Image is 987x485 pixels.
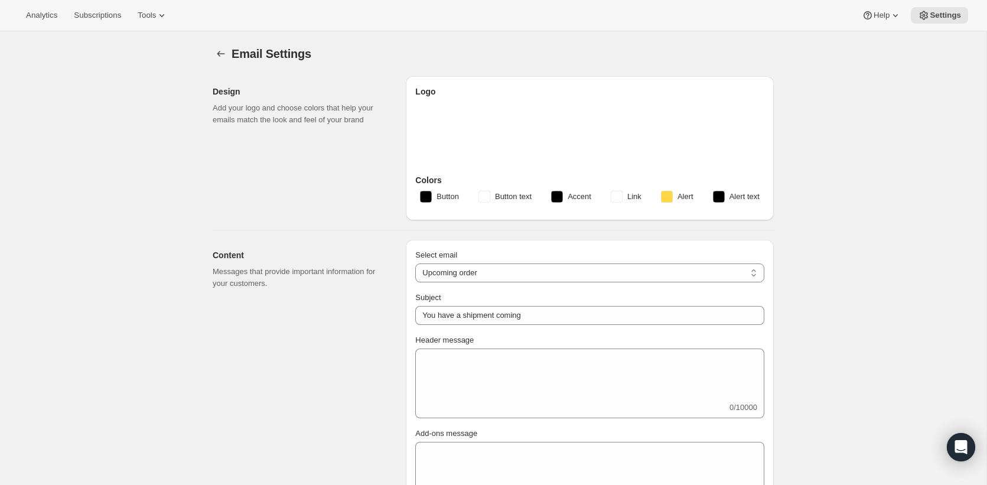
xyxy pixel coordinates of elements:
[568,191,591,203] span: Accent
[413,187,466,206] button: Button
[213,266,387,289] p: Messages that provide important information for your customers.
[604,187,649,206] button: Link
[471,187,539,206] button: Button text
[437,191,459,203] span: Button
[415,429,477,438] span: Add-ons message
[74,11,121,20] span: Subscriptions
[232,47,311,60] span: Email Settings
[677,191,693,203] span: Alert
[415,250,457,259] span: Select email
[911,7,968,24] button: Settings
[930,11,961,20] span: Settings
[415,86,764,97] h3: Logo
[67,7,128,24] button: Subscriptions
[415,174,764,186] h3: Colors
[947,433,975,461] div: Open Intercom Messenger
[874,11,890,20] span: Help
[627,191,641,203] span: Link
[213,102,387,126] p: Add your logo and choose colors that help your emails match the look and feel of your brand
[131,7,175,24] button: Tools
[729,191,760,203] span: Alert text
[544,187,598,206] button: Accent
[415,336,474,344] span: Header message
[213,45,229,62] button: Settings
[26,11,57,20] span: Analytics
[415,293,441,302] span: Subject
[213,86,387,97] h2: Design
[19,7,64,24] button: Analytics
[495,191,532,203] span: Button text
[213,249,387,261] h2: Content
[706,187,767,206] button: Alert text
[855,7,908,24] button: Help
[138,11,156,20] span: Tools
[654,187,701,206] button: Alert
